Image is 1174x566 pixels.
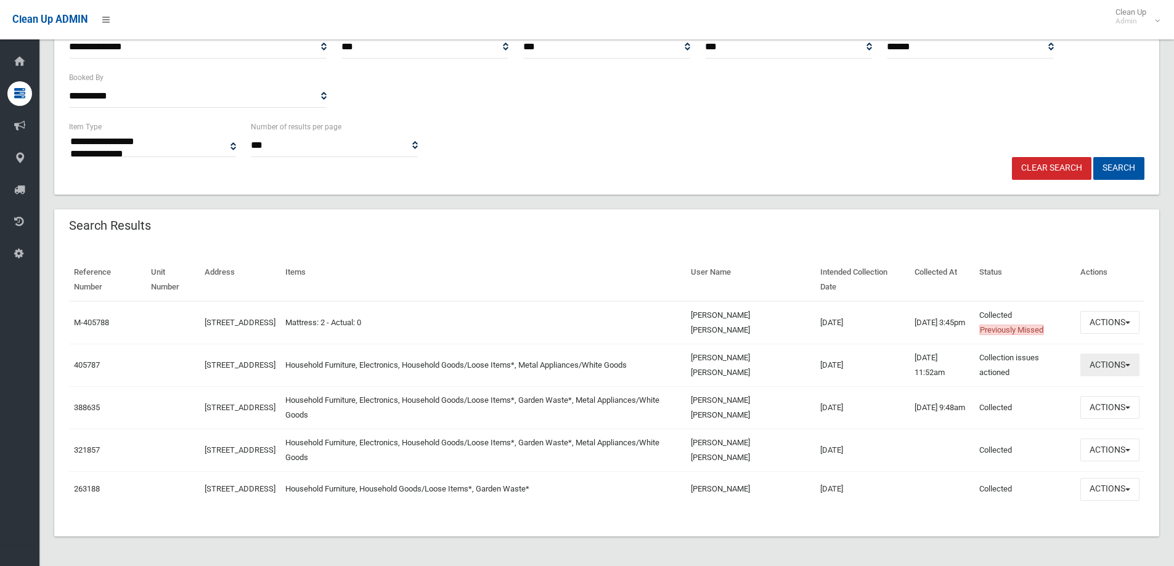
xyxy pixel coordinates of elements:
td: Collected [974,429,1075,471]
td: Collected [974,301,1075,344]
a: M-405788 [74,318,109,327]
small: Admin [1115,17,1146,26]
label: Item Type [69,120,102,134]
td: [DATE] [815,429,910,471]
button: Actions [1080,311,1139,334]
span: Clean Up ADMIN [12,14,88,25]
th: Collected At [910,259,974,301]
a: [STREET_ADDRESS] [205,445,275,455]
td: Mattress: 2 - Actual: 0 [280,301,686,344]
label: Number of results per page [251,120,341,134]
td: [PERSON_NAME] [PERSON_NAME] [686,344,815,386]
button: Actions [1080,354,1139,376]
td: [PERSON_NAME] [PERSON_NAME] [686,301,815,344]
td: Collection issues actioned [974,344,1075,386]
th: Address [200,259,280,301]
a: Clear Search [1012,157,1091,180]
a: [STREET_ADDRESS] [205,484,275,493]
td: [DATE] [815,301,910,344]
a: 263188 [74,484,100,493]
td: Collected [974,471,1075,506]
th: Items [280,259,686,301]
td: [DATE] [815,344,910,386]
button: Actions [1080,439,1139,461]
button: Actions [1080,396,1139,419]
a: [STREET_ADDRESS] [205,403,275,412]
button: Actions [1080,478,1139,501]
span: Previously Missed [979,325,1044,335]
td: [PERSON_NAME] [PERSON_NAME] [686,386,815,429]
label: Booked By [69,71,104,84]
a: 388635 [74,403,100,412]
th: Status [974,259,1075,301]
th: Intended Collection Date [815,259,910,301]
td: [DATE] 3:45pm [910,301,974,344]
td: [DATE] 11:52am [910,344,974,386]
th: Unit Number [146,259,200,301]
td: Household Furniture, Electronics, Household Goods/Loose Items*, Metal Appliances/White Goods [280,344,686,386]
a: [STREET_ADDRESS] [205,360,275,370]
span: Clean Up [1109,7,1159,26]
button: Search [1093,157,1144,180]
header: Search Results [54,214,166,238]
td: Household Furniture, Electronics, Household Goods/Loose Items*, Garden Waste*, Metal Appliances/W... [280,386,686,429]
td: Household Furniture, Household Goods/Loose Items*, Garden Waste* [280,471,686,506]
td: [DATE] [815,471,910,506]
th: User Name [686,259,815,301]
th: Actions [1075,259,1144,301]
td: [DATE] [815,386,910,429]
td: Collected [974,386,1075,429]
a: 405787 [74,360,100,370]
a: 321857 [74,445,100,455]
td: [PERSON_NAME] [PERSON_NAME] [686,429,815,471]
td: [DATE] 9:48am [910,386,974,429]
td: [PERSON_NAME] [686,471,815,506]
td: Household Furniture, Electronics, Household Goods/Loose Items*, Garden Waste*, Metal Appliances/W... [280,429,686,471]
th: Reference Number [69,259,146,301]
a: [STREET_ADDRESS] [205,318,275,327]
